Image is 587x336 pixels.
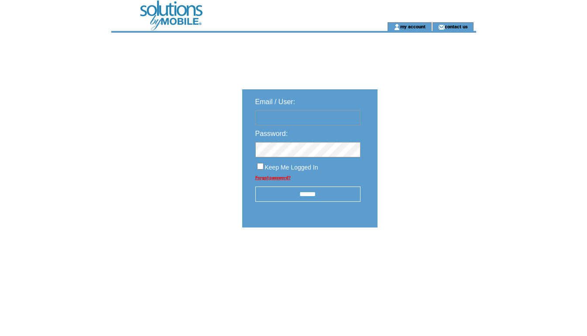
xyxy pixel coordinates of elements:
a: Forgot password? [255,175,291,180]
span: Password: [255,130,288,137]
a: my account [400,24,426,29]
img: transparent.png [403,249,446,260]
img: account_icon.gif [394,24,400,31]
span: Keep Me Logged In [265,164,318,171]
img: contact_us_icon.gif [438,24,445,31]
span: Email / User: [255,98,295,105]
a: contact us [445,24,468,29]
